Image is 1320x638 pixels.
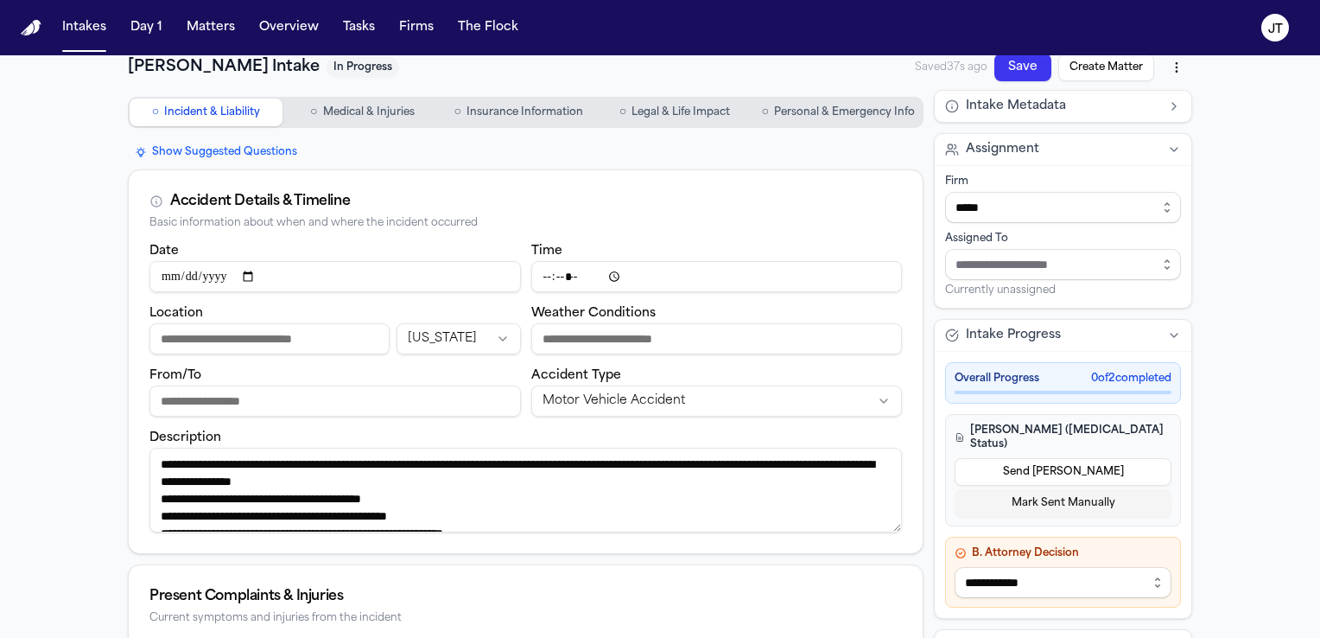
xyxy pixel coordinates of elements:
span: ○ [310,104,317,121]
span: Saved 37s ago [915,61,987,74]
span: ○ [454,104,460,121]
span: Insurance Information [466,105,583,119]
span: Assignment [966,141,1039,158]
input: From/To destination [149,386,521,417]
label: Time [531,245,562,258]
input: Select firm [945,192,1181,223]
button: Go to Insurance Information [442,99,595,126]
label: Weather Conditions [531,307,656,320]
span: In Progress [327,57,399,78]
span: Intake Metadata [966,98,1066,115]
button: Go to Medical & Injuries [286,99,439,126]
button: Go to Personal & Emergency Info [755,99,922,126]
input: Incident date [149,261,521,292]
button: Save [994,54,1051,81]
button: The Flock [451,12,525,43]
img: Finch Logo [21,20,41,36]
h4: B. Attorney Decision [955,546,1171,560]
button: Incident state [397,323,520,354]
button: Day 1 [124,12,169,43]
span: Currently unassigned [945,284,1056,297]
button: Intake Metadata [935,91,1191,122]
label: Accident Type [531,369,621,382]
span: ○ [619,104,626,121]
span: Medical & Injuries [323,105,415,119]
h1: [PERSON_NAME] Intake [128,55,320,80]
span: ○ [762,104,769,121]
button: Go to Incident & Liability [130,99,282,126]
input: Weather conditions [531,323,903,354]
label: Description [149,431,221,444]
h4: [PERSON_NAME] ([MEDICAL_DATA] Status) [955,424,1171,451]
button: Intakes [55,12,113,43]
span: 0 of 2 completed [1091,372,1171,386]
span: Incident & Liability [164,105,260,119]
textarea: Incident description [149,448,902,533]
div: Assigned To [945,232,1181,246]
button: Intake Progress [935,320,1191,351]
span: Intake Progress [966,327,1061,344]
div: Firm [945,175,1181,188]
button: More actions [1161,52,1192,83]
div: Present Complaints & Injuries [149,586,902,607]
div: Current symptoms and injuries from the incident [149,612,902,625]
div: Basic information about when and where the incident occurred [149,217,902,230]
input: Incident location [149,323,390,354]
span: Legal & Life Impact [631,105,730,119]
button: Go to Legal & Life Impact [599,99,752,126]
span: Overall Progress [955,372,1039,386]
button: Mark Sent Manually [955,489,1171,517]
button: Assignment [935,134,1191,165]
button: Tasks [336,12,382,43]
button: Send [PERSON_NAME] [955,458,1171,486]
label: From/To [149,369,201,382]
button: Show Suggested Questions [128,142,304,163]
span: Personal & Emergency Info [774,105,915,119]
label: Location [149,307,203,320]
span: ○ [152,104,159,121]
label: Date [149,245,179,258]
input: Assign to staff member [945,249,1181,280]
a: Home [21,20,41,36]
input: Incident time [531,261,903,292]
button: Create Matter [1058,54,1154,81]
button: Firms [392,12,441,43]
button: Overview [252,12,326,43]
div: Accident Details & Timeline [170,191,350,212]
button: Matters [180,12,242,43]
